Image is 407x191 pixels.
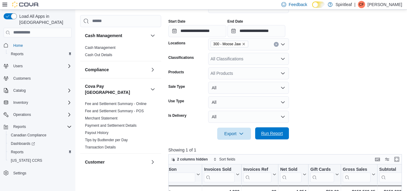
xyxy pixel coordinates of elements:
a: Payout History [85,131,108,135]
p: | [354,1,355,8]
button: Inventory [1,98,74,107]
button: All [208,82,289,94]
span: CF [359,1,364,8]
span: Catalog [11,87,72,94]
button: Operations [1,110,74,119]
button: Reports [11,123,28,130]
span: Reports [11,123,72,130]
span: Home [13,43,23,48]
div: Invoices Sold [204,167,234,172]
div: Net Sold [280,167,302,182]
a: Reports [8,50,26,58]
button: All [208,111,289,123]
span: Reports [8,148,72,156]
button: Enter fullscreen [393,156,400,163]
span: Feedback [289,2,307,8]
button: Home [1,41,74,50]
button: Customers [1,74,74,83]
span: Fee and Settlement Summary - POS [85,109,144,113]
input: Press the down key to open a popover containing a calendar. [168,25,226,37]
span: Users [13,64,23,68]
h3: Cash Management [85,33,122,39]
button: Users [11,62,25,70]
button: Open list of options [280,71,285,76]
button: Reports [6,148,74,156]
a: Settings [11,170,29,177]
label: Classifications [168,55,194,60]
button: Display options [384,156,391,163]
a: Fee and Settlement Summary - POS [85,109,144,113]
div: Invoices Sold [204,167,234,182]
p: Showing 1 of 1 [168,147,404,153]
button: Open list of options [280,42,285,47]
span: Catalog [13,88,26,93]
span: Settings [11,169,72,177]
button: Keyboard shortcuts [374,156,381,163]
img: Cova [12,2,39,8]
span: Sort fields [219,157,235,162]
span: Tips by Budtender per Day [85,138,128,142]
button: Users [1,62,74,70]
span: Payment and Settlement Details [85,123,136,128]
div: Location [159,167,195,172]
label: End Date [227,19,243,24]
a: Merchant Statement [85,116,117,120]
button: Gift Cards [310,167,339,182]
input: Press the down key to open a popover containing a calendar. [227,25,285,37]
span: Customers [13,76,31,81]
div: Net Sold [280,167,302,172]
button: Compliance [149,66,156,73]
button: Reports [6,50,74,58]
span: Home [11,42,72,49]
button: Net Sold [280,167,306,182]
button: 2 columns hidden [169,156,210,163]
div: Subtotal [379,167,402,182]
span: Reports [8,50,72,58]
p: Spiritleaf [336,1,352,8]
button: Cova Pay [GEOGRAPHIC_DATA] [85,83,148,95]
span: 300 - Moose Jaw [211,41,248,47]
label: Products [168,70,184,75]
div: Cova Pay [GEOGRAPHIC_DATA] [80,100,161,153]
span: Washington CCRS [8,157,72,164]
button: Cova Pay [GEOGRAPHIC_DATA] [149,86,156,93]
a: Transaction Details [85,145,116,149]
span: Inventory [11,99,72,106]
div: Gift Cards [310,167,334,172]
button: Settings [1,168,74,177]
span: 300 - Moose Jaw [213,41,241,47]
span: 2 columns hidden [177,157,208,162]
a: Home [11,42,25,49]
span: Cash Out Details [85,53,112,57]
span: Inventory [13,100,28,105]
button: Location [159,167,200,182]
div: Location [159,167,195,182]
a: Canadian Compliance [8,132,49,139]
button: Sort fields [211,156,238,163]
label: Is Delivery [168,113,186,118]
button: Export [217,128,251,140]
a: [US_STATE] CCRS [8,157,45,164]
a: Payment and Settlement Details [85,123,136,128]
span: Users [11,62,72,70]
button: Open list of options [280,56,285,61]
a: Cash Management [85,46,115,50]
span: Operations [13,112,31,117]
div: Invoices Ref [243,167,271,182]
label: Use Type [168,99,184,103]
span: [US_STATE] CCRS [11,158,42,163]
button: Catalog [1,86,74,95]
div: Cash Management [80,44,161,61]
label: Locations [168,41,186,46]
div: Gross Sales [343,167,371,172]
button: Remove 300 - Moose Jaw from selection in this group [242,42,246,46]
span: Transaction Details [85,145,116,150]
input: Dark Mode [312,2,325,8]
button: Customer [85,159,148,165]
button: Canadian Compliance [6,131,74,139]
a: Reports [8,148,26,156]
